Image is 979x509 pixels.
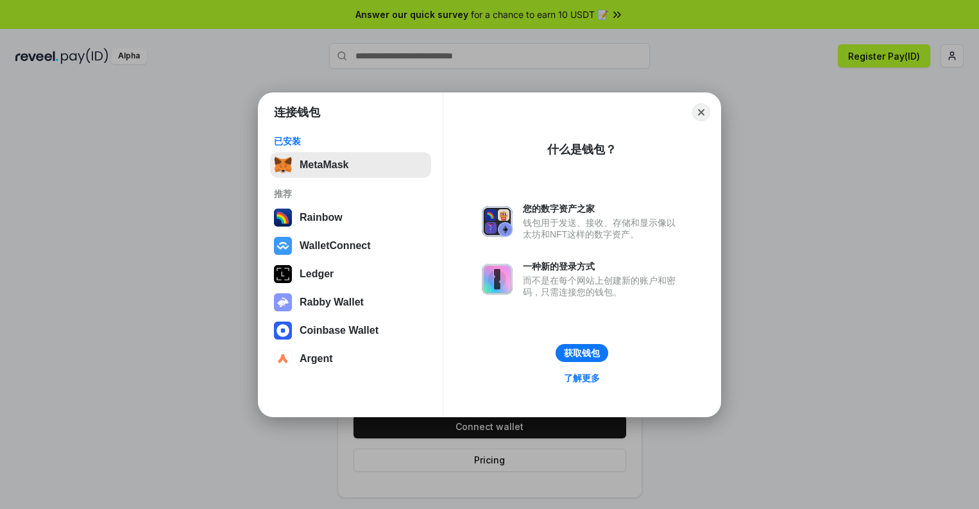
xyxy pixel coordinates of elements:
a: 了解更多 [556,370,608,386]
button: Argent [270,346,431,372]
div: 什么是钱包？ [547,142,617,157]
img: svg+xml,%3Csvg%20width%3D%22120%22%20height%3D%22120%22%20viewBox%3D%220%200%20120%20120%22%20fil... [274,209,292,227]
img: svg+xml,%3Csvg%20xmlns%3D%22http%3A%2F%2Fwww.w3.org%2F2000%2Fsvg%22%20fill%3D%22none%22%20viewBox... [482,206,513,237]
button: 获取钱包 [556,344,608,362]
div: 您的数字资产之家 [523,203,682,214]
div: Rainbow [300,212,343,223]
div: 推荐 [274,188,427,200]
img: svg+xml,%3Csvg%20xmlns%3D%22http%3A%2F%2Fwww.w3.org%2F2000%2Fsvg%22%20fill%3D%22none%22%20viewBox... [274,293,292,311]
div: Argent [300,353,333,365]
button: Coinbase Wallet [270,318,431,343]
button: MetaMask [270,152,431,178]
div: MetaMask [300,159,348,171]
div: Coinbase Wallet [300,325,379,336]
img: svg+xml,%3Csvg%20width%3D%2228%22%20height%3D%2228%22%20viewBox%3D%220%200%2028%2028%22%20fill%3D... [274,322,292,340]
img: svg+xml,%3Csvg%20fill%3D%22none%22%20height%3D%2233%22%20viewBox%3D%220%200%2035%2033%22%20width%... [274,156,292,174]
div: Rabby Wallet [300,297,364,308]
div: Ledger [300,268,334,280]
img: svg+xml,%3Csvg%20xmlns%3D%22http%3A%2F%2Fwww.w3.org%2F2000%2Fsvg%22%20fill%3D%22none%22%20viewBox... [482,264,513,295]
img: svg+xml,%3Csvg%20xmlns%3D%22http%3A%2F%2Fwww.w3.org%2F2000%2Fsvg%22%20width%3D%2228%22%20height%3... [274,265,292,283]
h1: 连接钱包 [274,105,320,120]
div: 了解更多 [564,372,600,384]
img: svg+xml,%3Csvg%20width%3D%2228%22%20height%3D%2228%22%20viewBox%3D%220%200%2028%2028%22%20fill%3D... [274,237,292,255]
div: WalletConnect [300,240,371,252]
div: 获取钱包 [564,347,600,359]
button: WalletConnect [270,233,431,259]
button: Rabby Wallet [270,289,431,315]
div: 而不是在每个网站上创建新的账户和密码，只需连接您的钱包。 [523,275,682,298]
div: 钱包用于发送、接收、存储和显示像以太坊和NFT这样的数字资产。 [523,217,682,240]
button: Ledger [270,261,431,287]
div: 已安装 [274,135,427,147]
div: 一种新的登录方式 [523,261,682,272]
button: Close [692,103,710,121]
button: Rainbow [270,205,431,230]
img: svg+xml,%3Csvg%20width%3D%2228%22%20height%3D%2228%22%20viewBox%3D%220%200%2028%2028%22%20fill%3D... [274,350,292,368]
